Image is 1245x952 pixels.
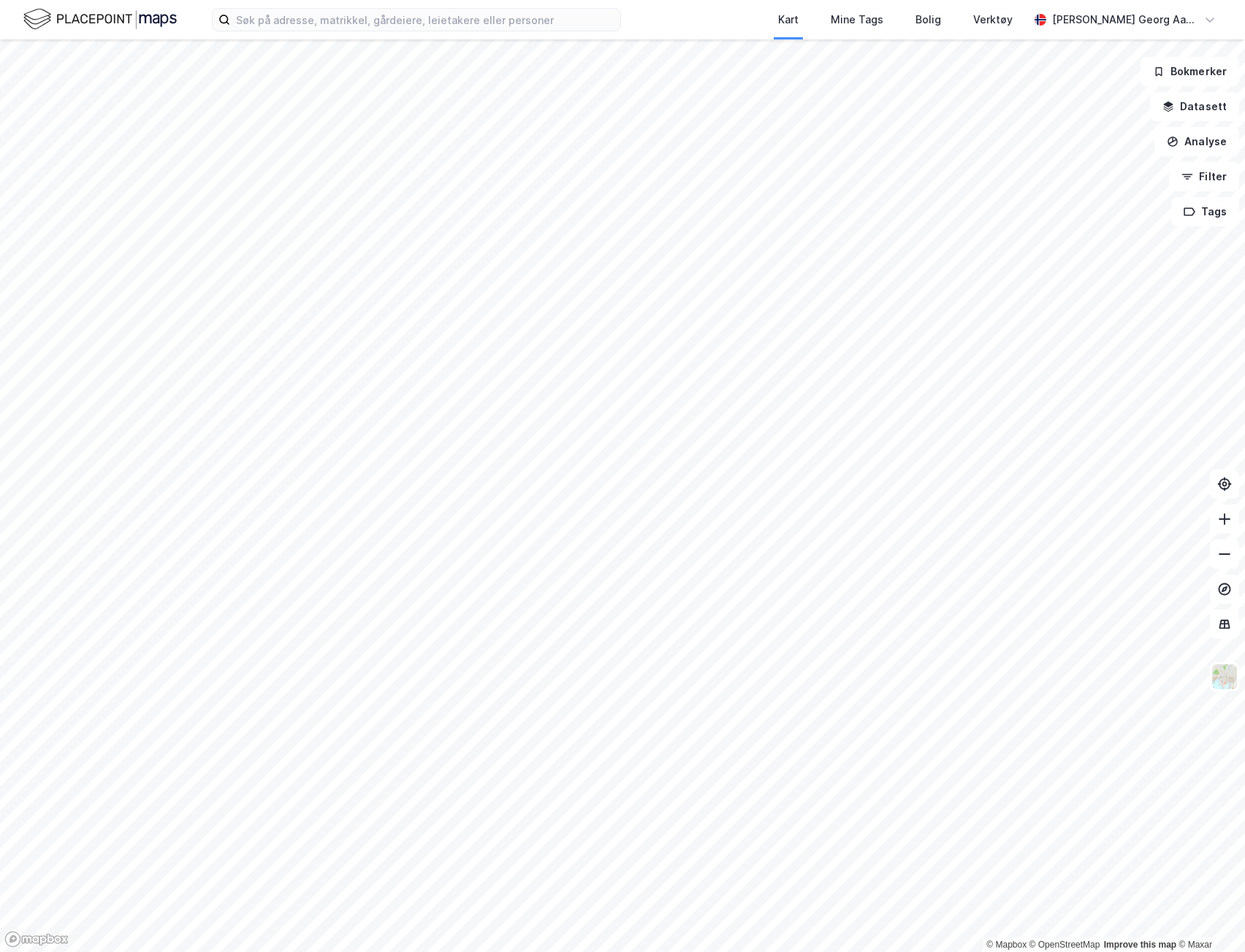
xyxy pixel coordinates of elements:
[1150,92,1239,121] button: Datasett
[915,11,941,28] div: Bolig
[1029,940,1100,950] a: OpenStreetMap
[831,11,883,28] div: Mine Tags
[23,7,177,32] img: logo.f888ab2527a4732fd821a326f86c7f29.svg
[986,940,1027,950] a: Mapbox
[230,9,620,31] input: Søk på adresse, matrikkel, gårdeiere, leietakere eller personer
[1141,57,1239,86] button: Bokmerker
[1052,11,1198,28] div: [PERSON_NAME] Georg Aass [PERSON_NAME]
[1172,882,1245,952] iframe: Chat Widget
[973,11,1013,28] div: Verktøy
[4,931,69,948] a: Mapbox homepage
[1172,882,1245,952] div: Kontrollprogram for chat
[778,11,799,28] div: Kart
[1154,127,1239,156] button: Analyse
[1211,663,1238,691] img: Z
[1171,197,1239,226] button: Tags
[1104,940,1176,950] a: Improve this map
[1169,162,1239,191] button: Filter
